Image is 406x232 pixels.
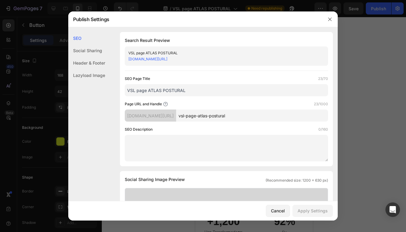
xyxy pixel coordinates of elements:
a: [DOMAIN_NAME][URL] [128,57,167,61]
div: VSL page ATLAS POSTURAL [128,50,314,56]
label: SEO Description [125,126,153,132]
button: Cancel [266,205,290,217]
div: Apply Settings [298,208,328,214]
button: <p>Empieza Ya</p> [34,111,84,124]
sup: QUE TRANSFORMA TU CUERPO POR DENTRO Y POR FUERA [11,95,106,107]
p: han transformado , su salud y su vida con nostros [6,213,50,227]
label: 23/1000 [314,101,328,107]
img: Alt image [8,22,110,79]
div: Publish Settings [68,11,322,27]
div: [DOMAIN_NAME][URL] [125,110,176,122]
input: Title [125,84,328,96]
h1: Search Result Preview [125,37,328,44]
div: SEO [68,32,105,44]
span: (Recommended size: 1200 x 630 px) [266,178,328,183]
strong: 92% [79,199,100,210]
div: Lazyload Image [68,69,105,81]
label: Page URL and Handle [125,101,162,107]
label: 23/70 [318,76,328,82]
sup: mas efectivo del mundo [21,183,97,189]
div: Cancel [271,208,285,214]
button: Play [50,46,67,56]
sup: despidete del dolor de espalda, la joroba y el cuello adelantado [11,1,108,12]
button: Apply Settings [292,205,333,217]
p: Garantia de resultados 30-dias [34,126,91,132]
span: TRANSFORMACION POSTURAL [14,162,104,182]
div: Open Intercom Messenger [385,202,400,217]
strong: +1,200 [12,199,45,210]
sub: el programa de [31,156,87,162]
label: SEO Page Title [125,76,150,82]
span: Social Sharing Image Preview [125,176,185,183]
p: Empieza Ya [47,115,71,120]
div: Header & Footer [68,57,105,69]
div: Social Sharing [68,44,105,57]
sub: CON UN PROGRAMA PASO A PASO [28,88,90,92]
div: Button [15,103,29,108]
strong: su [43,213,47,218]
label: 0/160 [318,126,328,132]
input: Handle [176,110,328,122]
